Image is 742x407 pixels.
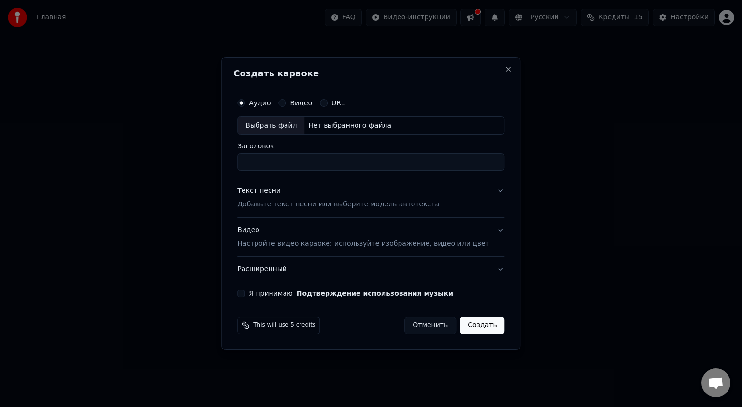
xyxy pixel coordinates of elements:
label: Заголовок [237,143,504,149]
label: Я принимаю [249,290,453,297]
div: Нет выбранного файла [304,121,395,131]
div: Текст песни [237,186,281,196]
span: This will use 5 credits [253,321,315,329]
button: Создать [460,317,504,334]
button: ВидеоНастройте видео караоке: используйте изображение, видео или цвет [237,218,504,256]
button: Отменить [404,317,456,334]
button: Текст песниДобавьте текст песни или выберите модель автотекста [237,178,504,217]
button: Расширенный [237,257,504,282]
label: Видео [290,100,312,106]
p: Настройте видео караоке: используйте изображение, видео или цвет [237,239,489,248]
div: Видео [237,225,489,248]
p: Добавьте текст песни или выберите модель автотекста [237,200,439,209]
button: Я принимаю [297,290,453,297]
label: URL [331,100,345,106]
div: Выбрать файл [238,117,304,134]
label: Аудио [249,100,271,106]
h2: Создать караоке [233,69,508,78]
